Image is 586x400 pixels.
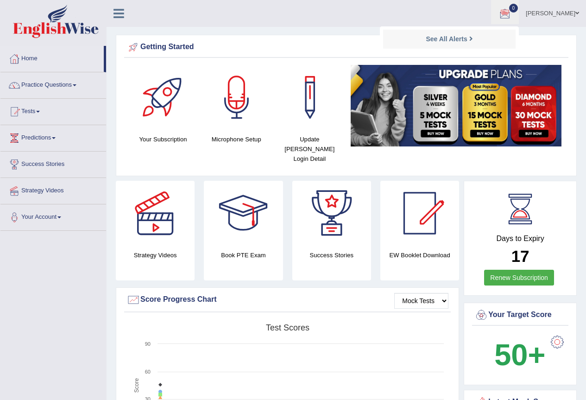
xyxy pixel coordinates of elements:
text: 90 [145,341,151,347]
div: Score Progress Chart [126,293,448,307]
h4: Microphone Setup [204,134,268,144]
text: 60 [145,369,151,375]
h4: Book PTE Exam [204,250,283,260]
a: Renew Subscription [484,270,554,286]
h4: Your Subscription [131,134,195,144]
a: Home [0,46,104,69]
b: 50+ [494,338,545,372]
a: Predictions [0,125,106,148]
a: Strategy Videos [0,178,106,201]
a: Tests [0,99,106,122]
tspan: Test scores [266,323,309,332]
img: small5.jpg [351,65,561,146]
a: See All Alerts [423,34,475,44]
span: 0 [509,4,518,13]
h4: Success Stories [292,250,371,260]
a: Practice Questions [0,72,106,95]
h4: EW Booklet Download [380,250,459,260]
tspan: Score [133,378,140,393]
h4: Days to Expiry [474,235,566,243]
a: Your Account [0,204,106,228]
strong: See All Alerts [426,35,467,43]
h4: Update [PERSON_NAME] Login Detail [277,134,341,164]
b: 17 [511,247,529,265]
div: Getting Started [126,40,566,54]
a: Success Stories [0,152,106,175]
div: Your Target Score [474,308,566,322]
h4: Strategy Videos [116,250,195,260]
